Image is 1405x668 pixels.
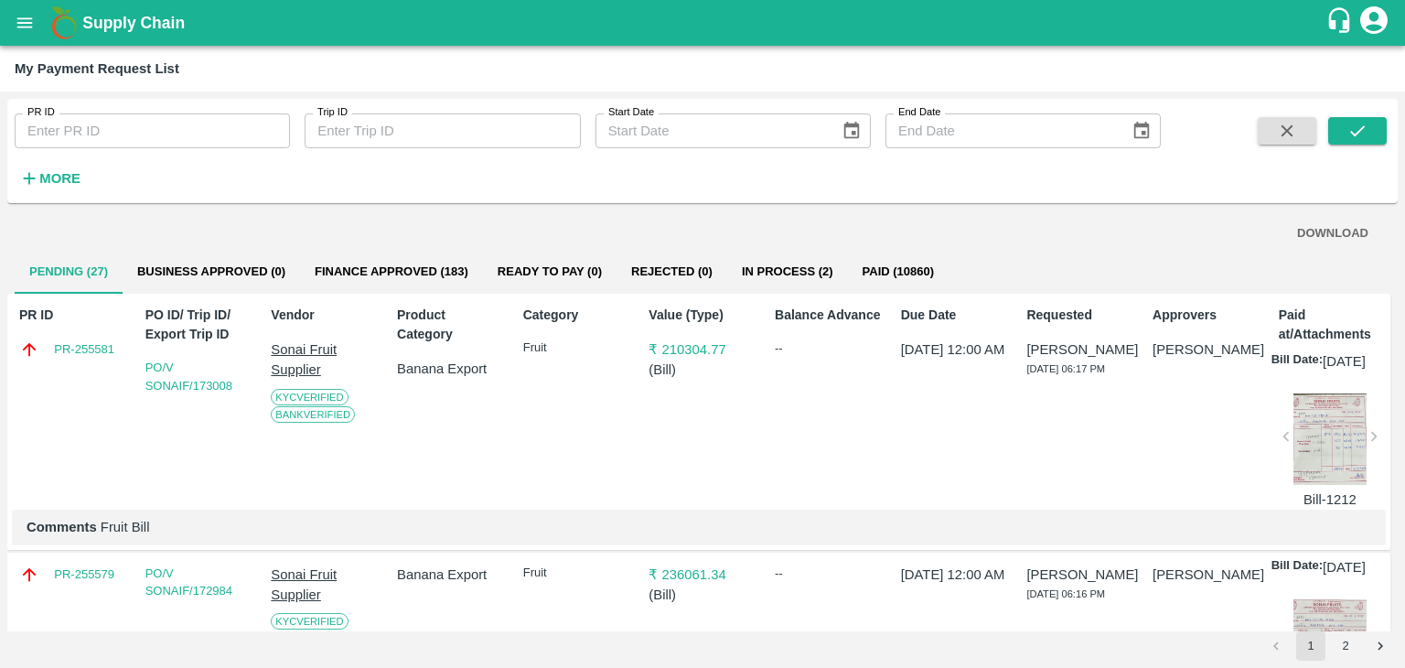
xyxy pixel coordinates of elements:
div: customer-support [1325,6,1357,39]
p: Fruit Bill [27,517,1371,537]
p: ₹ 210304.77 [649,339,756,360]
p: [DATE] 12:00 AM [901,339,1008,360]
label: PR ID [27,105,55,120]
button: More [15,163,85,194]
button: open drawer [4,2,46,44]
p: Balance Advance [775,306,882,325]
div: account of current user [1357,4,1390,42]
b: Supply Chain [82,14,185,32]
button: Ready To Pay (0) [483,250,617,294]
span: KYC Verified [271,613,348,630]
p: Banana Export [397,565,504,585]
p: [PERSON_NAME] [1026,565,1133,585]
div: -- [775,339,882,358]
p: Bill Date: [1271,351,1323,372]
label: Trip ID [317,105,348,120]
p: [PERSON_NAME] [1026,339,1133,360]
img: logo [46,5,82,41]
button: Rejected (0) [617,250,727,294]
p: Requested [1026,306,1133,325]
button: Business Approved (0) [123,250,300,294]
button: Finance Approved (183) [300,250,483,294]
button: Go to page 2 [1331,631,1360,661]
span: KYC Verified [271,389,348,405]
p: Bill Date: [1271,557,1323,577]
a: PO/V SONAIF/173008 [145,361,232,393]
button: page 1 [1296,631,1325,661]
p: Vendor [271,306,378,325]
a: Supply Chain [82,10,1325,36]
a: PR-255581 [54,340,114,359]
button: Choose date [1124,113,1159,148]
input: Enter PR ID [15,113,290,148]
p: [DATE] [1323,557,1366,577]
p: ₹ 236061.34 [649,565,756,585]
nav: pagination navigation [1259,631,1398,661]
p: Due Date [901,306,1008,325]
p: Fruit [523,565,630,582]
span: [DATE] 06:16 PM [1026,588,1105,599]
p: PR ID [19,306,126,325]
p: PO ID/ Trip ID/ Export Trip ID [145,306,252,344]
p: Value (Type) [649,306,756,325]
p: Fruit [523,339,630,357]
button: Go to next page [1366,631,1395,661]
p: [DATE] [1323,351,1366,372]
a: PO/V SONAIF/172984 [145,566,232,598]
p: Paid at/Attachments [1279,306,1386,344]
span: [DATE] 06:17 PM [1026,363,1105,374]
p: ( Bill ) [649,585,756,605]
input: Enter Trip ID [305,113,580,148]
p: Product Category [397,306,504,344]
p: Approvers [1153,306,1260,325]
button: Paid (10860) [848,250,949,294]
div: -- [775,565,882,583]
input: Start Date [595,113,827,148]
input: End Date [885,113,1117,148]
button: DOWNLOAD [1290,218,1376,250]
p: [PERSON_NAME] [1153,339,1260,360]
p: [PERSON_NAME] [1153,565,1260,585]
p: Category [523,306,630,325]
p: [DATE] 12:00 AM [901,565,1008,585]
button: Choose date [834,113,869,148]
button: In Process (2) [727,250,848,294]
label: End Date [898,105,940,120]
span: Bank Verified [271,406,355,423]
p: Sonai Fruit Supplier [271,565,378,606]
p: Banana Export [397,359,504,379]
div: My Payment Request List [15,57,179,81]
label: Start Date [608,105,654,120]
b: Comments [27,520,97,534]
a: PR-255579 [54,566,114,584]
p: Bill-1212 [1293,490,1367,510]
button: Pending (27) [15,250,123,294]
p: Sonai Fruit Supplier [271,339,378,381]
p: ( Bill ) [649,360,756,380]
strong: More [39,171,80,186]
